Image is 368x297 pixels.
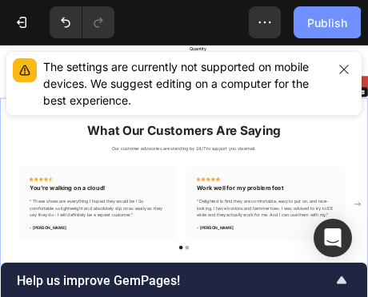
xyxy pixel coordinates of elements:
[314,219,352,257] div: Open Intercom Messenger
[294,6,361,38] button: Publish
[43,58,326,109] div: The settings are currently not supported on mobile devices. We suggest editing on a computer for ...
[17,273,332,288] span: Help us improve GemPages!
[307,14,347,31] div: Publish
[17,271,351,290] button: Show survey - Help us improve GemPages!
[50,6,114,38] div: Undo/Redo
